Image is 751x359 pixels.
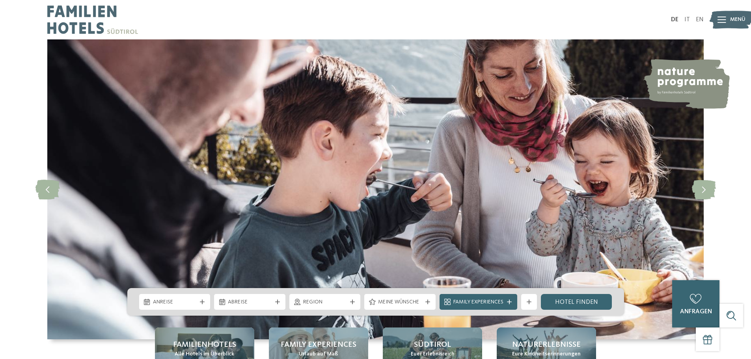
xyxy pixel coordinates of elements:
span: Familienhotels [173,339,236,350]
a: Hotel finden [541,294,612,310]
a: EN [696,17,704,23]
span: Alle Hotels im Überblick [175,350,234,358]
span: Anreise [153,298,197,306]
span: Südtirol [414,339,451,350]
a: anfragen [672,280,719,327]
span: Family Experiences [281,339,356,350]
span: Abreise [228,298,272,306]
span: Menü [730,16,745,24]
span: Urlaub auf Maß [299,350,338,358]
span: Region [303,298,347,306]
img: Familienhotels Südtirol: The happy family places [47,39,704,339]
span: anfragen [680,309,712,315]
span: Naturerlebnisse [512,339,581,350]
span: Meine Wünsche [378,298,422,306]
span: Family Experiences [453,298,503,306]
a: DE [671,17,678,23]
a: IT [684,17,690,23]
span: Euer Erlebnisreich [411,350,455,358]
span: Eure Kindheitserinnerungen [512,350,581,358]
img: nature programme by Familienhotels Südtirol [643,59,730,109]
